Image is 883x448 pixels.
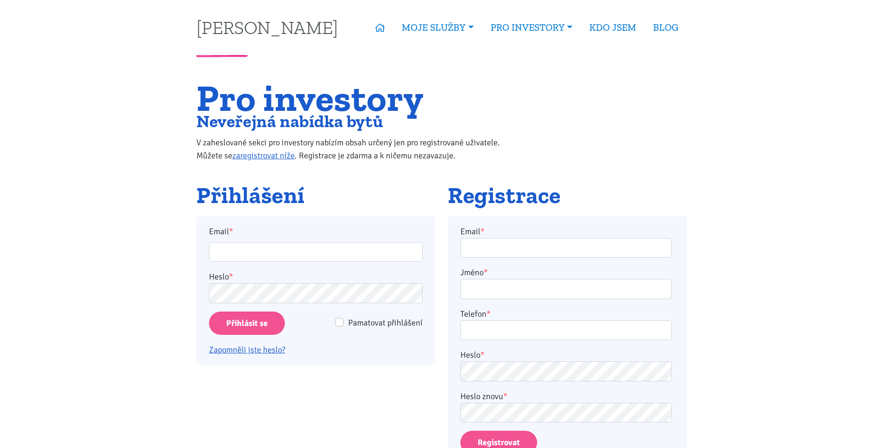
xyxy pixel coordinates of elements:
a: [PERSON_NAME] [196,18,338,36]
h1: Pro investory [196,82,519,114]
label: Jméno [460,266,488,279]
h2: Neveřejná nabídka bytů [196,114,519,129]
abbr: required [503,391,507,401]
abbr: required [480,350,485,360]
input: Přihlásit se [209,312,285,335]
span: Pamatovat přihlášení [348,318,423,328]
abbr: required [484,267,488,278]
label: Heslo [209,270,233,283]
a: BLOG [645,17,687,38]
h2: Registrace [448,183,687,208]
a: MOJE SLUŽBY [393,17,482,38]
a: Zapomněli jste heslo? [209,345,285,355]
a: zaregistrovat níže [232,150,295,161]
abbr: required [486,309,491,319]
a: KDO JSEM [581,17,645,38]
a: PRO INVESTORY [482,17,581,38]
h2: Přihlášení [196,183,435,208]
label: Email [460,225,485,238]
p: V zaheslované sekci pro investory nabízím obsah určený jen pro registrované uživatele. Můžete se ... [196,136,519,162]
label: Heslo znovu [460,390,507,403]
abbr: required [480,226,485,237]
label: Telefon [460,307,491,320]
label: Email [203,225,429,238]
label: Heslo [460,348,485,361]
